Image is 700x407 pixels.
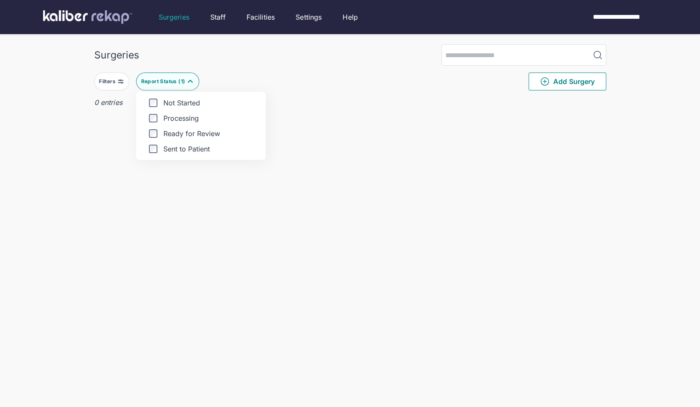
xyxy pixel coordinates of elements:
[159,12,189,22] a: Surgeries
[593,50,603,60] img: MagnifyingGlass.1dc66aab.svg
[540,76,550,87] img: PlusCircleGreen.5fd88d77.svg
[136,73,199,90] button: Report Status (1)
[141,78,187,85] div: Report Status ( 1 )
[143,99,259,107] label: Not Started
[343,12,358,22] a: Help
[150,130,157,137] input: Ready for Review
[117,78,124,85] img: faders-horizontal-grey.d550dbda.svg
[94,49,139,61] div: Surgeries
[187,78,194,85] img: filter-caret-up-teal.ae51ebe3.svg
[150,99,157,106] input: Not Started
[94,73,129,90] button: Filters
[210,12,226,22] a: Staff
[43,10,132,24] img: kaliber labs logo
[540,76,595,87] span: Add Surgery
[143,145,259,153] label: Sent to Patient
[150,145,157,152] input: Sent to Patient
[143,129,259,138] label: Ready for Review
[99,78,117,85] div: Filters
[94,97,606,108] div: 0 entries
[247,12,275,22] a: Facilities
[143,114,259,122] label: Processing
[529,73,606,90] button: Add Surgery
[150,115,157,122] input: Processing
[296,12,322,22] a: Settings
